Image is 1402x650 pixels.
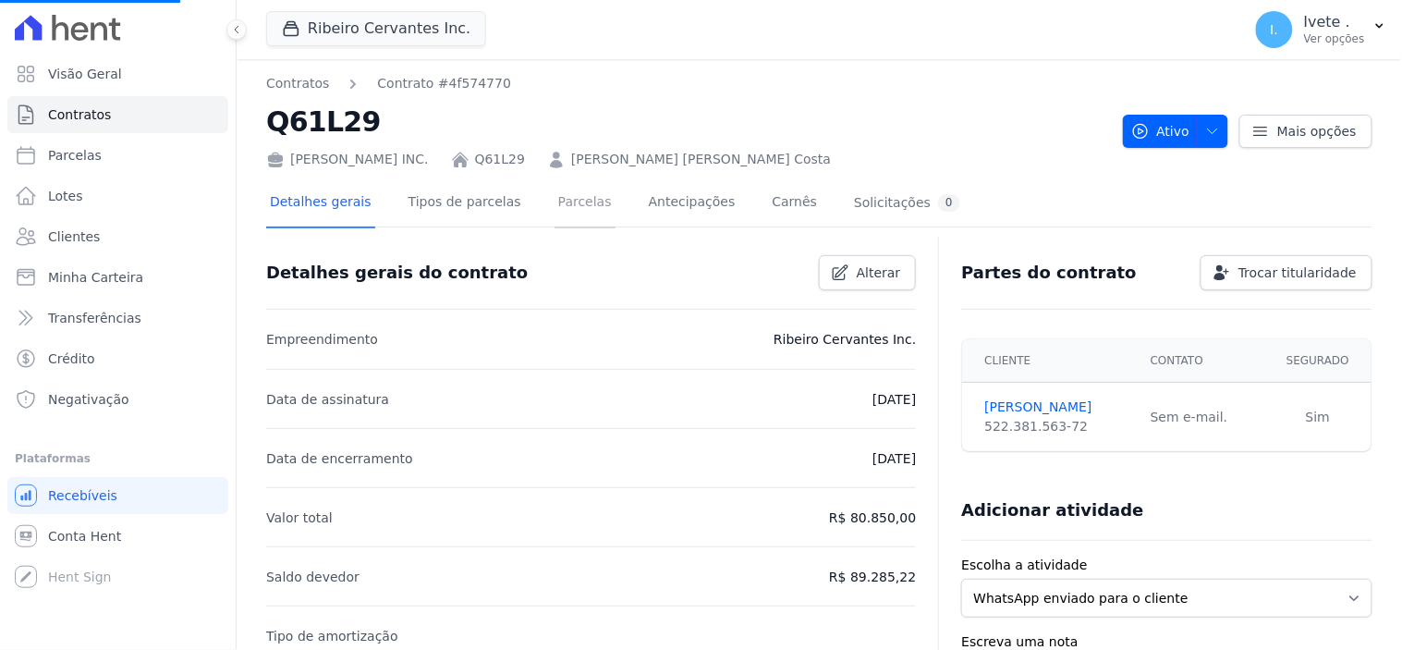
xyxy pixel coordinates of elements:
[961,556,1372,575] label: Escolha a atividade
[7,96,228,133] a: Contratos
[266,11,486,46] button: Ribeiro Cervantes Inc.
[1241,4,1402,55] button: I. Ivete . Ver opções
[7,340,228,377] a: Crédito
[7,518,228,555] a: Conta Hent
[7,55,228,92] a: Visão Geral
[48,105,111,124] span: Contratos
[645,179,739,228] a: Antecipações
[1264,339,1372,383] th: Segurado
[961,262,1137,284] h3: Partes do contrato
[266,625,398,647] p: Tipo de amortização
[984,398,1128,417] a: [PERSON_NAME]
[1264,383,1372,452] td: Sim
[266,74,329,93] a: Contratos
[872,448,916,470] p: [DATE]
[266,566,360,588] p: Saldo devedor
[7,218,228,255] a: Clientes
[48,268,143,287] span: Minha Carteira
[854,194,960,212] div: Solicitações
[1238,264,1357,282] span: Trocar titularidade
[7,381,228,418] a: Negativação
[857,264,901,282] span: Alterar
[266,507,333,529] p: Valor total
[7,477,228,514] a: Recebíveis
[961,499,1143,521] h3: Adicionar atividade
[266,328,378,350] p: Empreendimento
[872,388,916,411] p: [DATE]
[1277,122,1357,141] span: Mais opções
[7,178,228,215] a: Lotes
[266,74,1108,93] nav: Breadcrumb
[819,255,917,290] a: Alterar
[571,150,831,169] a: [PERSON_NAME] [PERSON_NAME] Costa
[774,328,916,350] p: Ribeiro Cervantes Inc.
[266,150,429,169] div: [PERSON_NAME] INC.
[266,101,1108,142] h2: Q61L29
[1201,255,1372,290] a: Trocar titularidade
[48,309,141,327] span: Transferências
[829,507,916,529] p: R$ 80.850,00
[1140,339,1264,383] th: Contato
[266,388,389,411] p: Data de assinatura
[829,566,916,588] p: R$ 89.285,22
[266,262,528,284] h3: Detalhes gerais do contrato
[475,150,525,169] a: Q61L29
[7,137,228,174] a: Parcelas
[1140,383,1264,452] td: Sem e-mail.
[768,179,821,228] a: Carnês
[15,448,221,470] div: Plataformas
[48,390,129,409] span: Negativação
[48,187,83,205] span: Lotes
[266,179,375,228] a: Detalhes gerais
[48,65,122,83] span: Visão Geral
[1304,13,1365,31] p: Ivete .
[7,259,228,296] a: Minha Carteira
[266,448,413,470] p: Data de encerramento
[405,179,525,228] a: Tipos de parcelas
[1123,115,1229,148] button: Ativo
[555,179,616,228] a: Parcelas
[48,146,102,165] span: Parcelas
[266,74,511,93] nav: Breadcrumb
[48,227,100,246] span: Clientes
[1131,115,1190,148] span: Ativo
[1271,23,1279,36] span: I.
[1239,115,1372,148] a: Mais opções
[984,417,1128,436] div: 522.381.563-72
[48,527,121,546] span: Conta Hent
[48,350,95,368] span: Crédito
[850,179,964,228] a: Solicitações0
[1304,31,1365,46] p: Ver opções
[962,339,1139,383] th: Cliente
[7,300,228,337] a: Transferências
[48,486,117,505] span: Recebíveis
[377,74,511,93] a: Contrato #4f574770
[938,194,960,212] div: 0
